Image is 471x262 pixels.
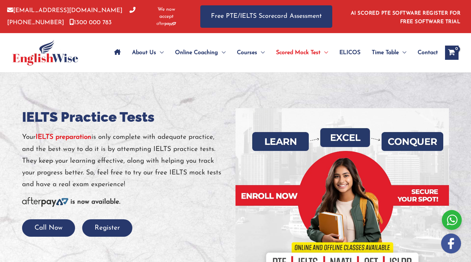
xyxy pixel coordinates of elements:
span: Menu Toggle [399,40,406,65]
span: We now accept [150,6,182,20]
aside: Header Widget 1 [346,5,464,28]
a: [EMAIL_ADDRESS][DOMAIN_NAME] [7,7,122,14]
img: white-facebook.png [441,234,461,253]
a: [PHONE_NUMBER] [7,7,136,25]
nav: Site Navigation: Main Menu [109,40,438,65]
span: Menu Toggle [321,40,328,65]
img: Afterpay-Logo [22,197,68,207]
span: About Us [132,40,156,65]
a: 1300 000 783 [69,20,112,26]
a: ELICOS [334,40,366,65]
span: Menu Toggle [218,40,226,65]
span: Contact [418,40,438,65]
button: Call Now [22,219,75,237]
a: About UsMenu Toggle [126,40,169,65]
span: Scored Mock Test [276,40,321,65]
a: Scored Mock TestMenu Toggle [270,40,334,65]
a: CoursesMenu Toggle [231,40,270,65]
a: Free PTE/IELTS Scorecard Assessment [200,5,332,28]
a: IELTS preparation [36,134,91,141]
p: Your is only complete with adequate practice, and the best way to do it is by attempting IELTS pr... [22,131,235,190]
a: View Shopping Cart, empty [445,46,459,60]
a: Register [82,225,132,231]
a: Contact [412,40,438,65]
span: Menu Toggle [156,40,164,65]
a: Time TableMenu Toggle [366,40,412,65]
a: Online CoachingMenu Toggle [169,40,231,65]
img: Afterpay-Logo [157,22,176,26]
span: ELICOS [339,40,360,65]
a: AI SCORED PTE SOFTWARE REGISTER FOR FREE SOFTWARE TRIAL [351,11,461,25]
span: Online Coaching [175,40,218,65]
button: Register [82,219,132,237]
span: Courses [237,40,257,65]
span: Menu Toggle [257,40,265,65]
a: Call Now [22,225,75,231]
h1: IELTS Practice Tests [22,108,235,126]
b: is now available. [70,199,120,205]
span: Time Table [372,40,399,65]
img: cropped-ew-logo [12,40,78,65]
